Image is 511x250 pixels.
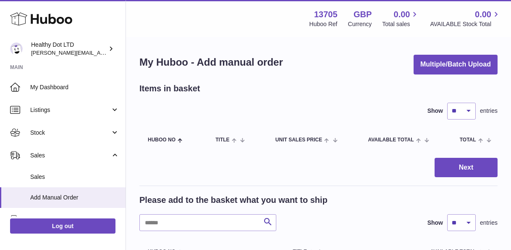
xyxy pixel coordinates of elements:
[275,137,322,143] span: Unit Sales Price
[30,194,119,202] span: Add Manual Order
[475,9,491,20] span: 0.00
[30,173,119,181] span: Sales
[348,20,372,28] div: Currency
[435,158,498,178] button: Next
[427,107,443,115] label: Show
[30,152,110,160] span: Sales
[215,137,229,143] span: Title
[30,215,110,223] span: Orders
[139,194,328,206] h2: Please add to the basket what you want to ship
[10,218,115,234] a: Log out
[460,137,476,143] span: Total
[414,55,498,74] button: Multiple/Batch Upload
[148,137,176,143] span: Huboo no
[139,56,283,69] h1: My Huboo - Add manual order
[394,9,410,20] span: 0.00
[430,9,501,28] a: 0.00 AVAILABLE Stock Total
[354,9,372,20] strong: GBP
[430,20,501,28] span: AVAILABLE Stock Total
[309,20,338,28] div: Huboo Ref
[382,20,419,28] span: Total sales
[139,83,200,94] h2: Items in basket
[427,219,443,227] label: Show
[382,9,419,28] a: 0.00 Total sales
[30,129,110,137] span: Stock
[10,43,23,55] img: Dorothy@healthydot.com
[314,9,338,20] strong: 13705
[480,107,498,115] span: entries
[30,83,119,91] span: My Dashboard
[30,106,110,114] span: Listings
[31,49,168,56] span: [PERSON_NAME][EMAIL_ADDRESS][DOMAIN_NAME]
[31,41,107,57] div: Healthy Dot LTD
[480,219,498,227] span: entries
[368,137,414,143] span: AVAILABLE Total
